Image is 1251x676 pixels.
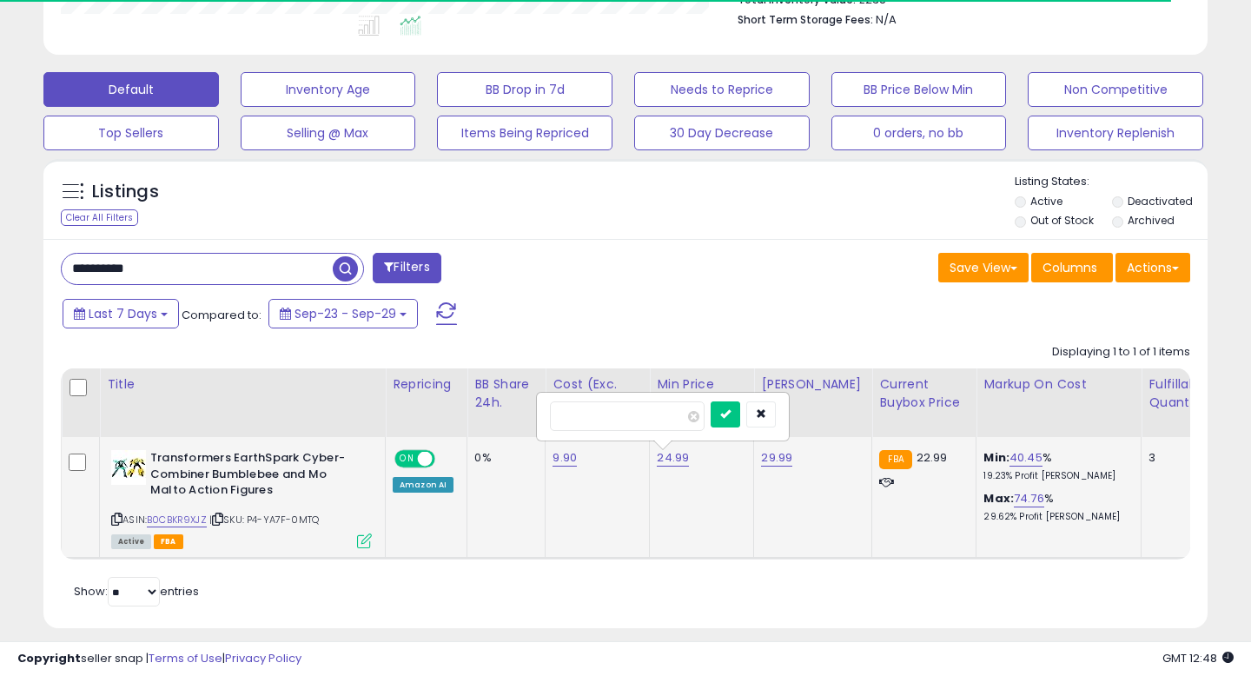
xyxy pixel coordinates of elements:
div: Displaying 1 to 1 of 1 items [1052,344,1190,361]
div: Markup on Cost [983,375,1134,394]
span: N/A [876,11,897,28]
a: B0CBKR9XJZ [147,513,207,527]
span: Sep-23 - Sep-29 [295,305,396,322]
a: 74.76 [1014,490,1044,507]
b: Transformers EarthSpark Cyber-Combiner Bumblebee and Mo Malto Action Figures [150,450,361,503]
button: Last 7 Days [63,299,179,328]
span: Compared to: [182,307,261,323]
p: 19.23% Profit [PERSON_NAME] [983,470,1128,482]
a: 40.45 [1009,449,1042,467]
a: 24.99 [657,449,689,467]
div: seller snap | | [17,651,301,667]
div: Title [107,375,378,394]
b: Min: [983,449,1009,466]
label: Out of Stock [1030,213,1094,228]
button: BB Price Below Min [831,72,1007,107]
button: BB Drop in 7d [437,72,612,107]
button: Default [43,72,219,107]
div: Current Buybox Price [879,375,969,412]
a: 9.90 [553,449,577,467]
button: Filters [373,253,440,283]
a: 29.99 [761,449,792,467]
button: Actions [1115,253,1190,282]
button: Columns [1031,253,1113,282]
button: Save View [938,253,1029,282]
div: Fulfillable Quantity [1148,375,1208,412]
span: | SKU: P4-YA7F-0MTQ [209,513,319,527]
span: Last 7 Days [89,305,157,322]
a: Privacy Policy [225,650,301,666]
label: Deactivated [1128,194,1193,209]
label: Archived [1128,213,1175,228]
div: [PERSON_NAME] [761,375,864,394]
h5: Listings [92,180,159,204]
div: ASIN: [111,450,372,547]
span: Show: entries [74,583,199,600]
div: Clear All Filters [61,209,138,226]
button: Non Competitive [1028,72,1203,107]
b: Short Term Storage Fees: [738,12,873,27]
button: Sep-23 - Sep-29 [268,299,418,328]
span: ON [396,452,418,467]
p: 29.62% Profit [PERSON_NAME] [983,511,1128,523]
button: 30 Day Decrease [634,116,810,150]
div: % [983,491,1128,523]
div: 3 [1148,450,1202,466]
div: Repricing [393,375,460,394]
span: FBA [154,534,183,549]
div: Min Price [657,375,746,394]
label: Active [1030,194,1062,209]
div: % [983,450,1128,482]
span: 2025-10-7 12:48 GMT [1162,650,1234,666]
strong: Copyright [17,650,81,666]
span: 22.99 [917,449,948,466]
button: Top Sellers [43,116,219,150]
div: BB Share 24h. [474,375,538,412]
img: 41+6ddQb6rL._SL40_.jpg [111,450,146,485]
small: FBA [879,450,911,469]
th: The percentage added to the cost of goods (COGS) that forms the calculator for Min & Max prices. [976,368,1142,437]
a: Terms of Use [149,650,222,666]
span: Columns [1042,259,1097,276]
button: 0 orders, no bb [831,116,1007,150]
button: Selling @ Max [241,116,416,150]
button: Items Being Repriced [437,116,612,150]
div: Cost (Exc. VAT) [553,375,642,412]
button: Inventory Replenish [1028,116,1203,150]
span: All listings currently available for purchase on Amazon [111,534,151,549]
button: Inventory Age [241,72,416,107]
p: Listing States: [1015,174,1208,190]
b: Max: [983,490,1014,507]
div: 0% [474,450,532,466]
button: Needs to Reprice [634,72,810,107]
div: Amazon AI [393,477,453,493]
span: OFF [433,452,460,467]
